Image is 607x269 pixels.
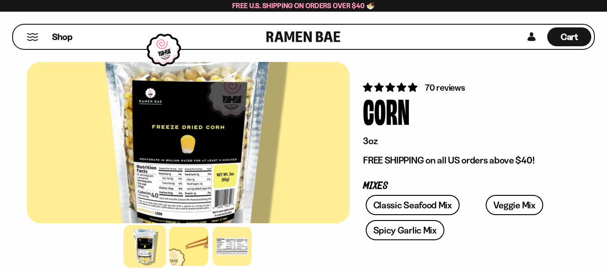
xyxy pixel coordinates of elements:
button: Mobile Menu Trigger [27,33,39,41]
a: Spicy Garlic Mix [366,220,444,240]
span: Cart [561,31,578,42]
a: Cart [547,25,591,49]
a: Veggie Mix [486,195,543,215]
span: 70 reviews [425,82,465,93]
p: Mixes [363,182,567,190]
p: FREE SHIPPING on all US orders above $40! [363,154,567,166]
a: Shop [52,27,72,46]
div: Corn [363,94,410,128]
p: 3oz [363,135,567,147]
a: Classic Seafood Mix [366,195,460,215]
span: Free U.S. Shipping on Orders over $40 🍜 [232,1,375,10]
span: 4.90 stars [363,82,419,93]
span: Shop [52,31,72,43]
